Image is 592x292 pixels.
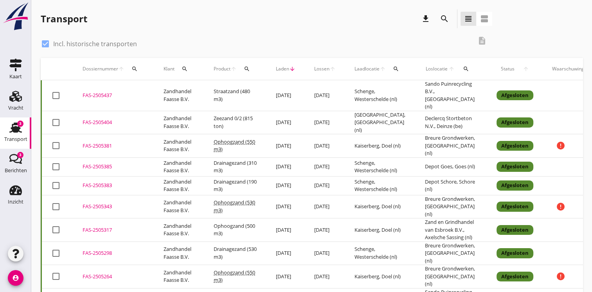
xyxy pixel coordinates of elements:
[552,65,584,72] div: Waarschuwing
[305,265,345,288] td: [DATE]
[314,65,329,72] span: Lossen
[519,66,534,72] i: arrow_upward
[8,105,23,110] div: Vracht
[8,270,23,286] i: account_circle
[345,265,416,288] td: Kaiserberg, Doel (nl)
[131,66,138,72] i: search
[204,80,266,111] td: Straatzand (480 m3)
[556,141,565,150] i: error
[354,65,380,72] span: Laadlocatie
[440,14,449,23] i: search
[305,176,345,195] td: [DATE]
[305,157,345,176] td: [DATE]
[83,163,145,171] div: FAS-2505385
[345,111,416,134] td: [GEOGRAPHIC_DATA], [GEOGRAPHIC_DATA] (nl)
[154,195,204,218] td: Zandhandel Faasse B.V.
[266,157,305,176] td: [DATE]
[266,111,305,134] td: [DATE]
[416,176,487,195] td: Depot Schore, Schore (nl)
[266,80,305,111] td: [DATE]
[497,117,533,128] div: Afgesloten
[266,134,305,158] td: [DATE]
[182,66,188,72] i: search
[266,195,305,218] td: [DATE]
[345,195,416,218] td: Kaiserberg, Doel (nl)
[266,176,305,195] td: [DATE]
[345,80,416,111] td: Schenge, Westerschelde (nl)
[83,203,145,211] div: FAS-2505343
[17,152,23,158] div: 3
[497,162,533,172] div: Afgesloten
[345,157,416,176] td: Schenge, Westerschelde (nl)
[416,242,487,265] td: Breure Grondwerken, [GEOGRAPHIC_DATA] (nl)
[416,195,487,218] td: Breure Grondwerken, [GEOGRAPHIC_DATA] (nl)
[497,225,533,235] div: Afgesloten
[154,176,204,195] td: Zandhandel Faasse B.V.
[244,66,250,72] i: search
[83,142,145,150] div: FAS-2505381
[463,66,469,72] i: search
[416,218,487,242] td: Zand en Grindhandel van Esbroek B.V., Axelsche Sassing (nl)
[204,218,266,242] td: Ophoogzand (500 m3)
[154,265,204,288] td: Zandhandel Faasse B.V.
[266,265,305,288] td: [DATE]
[53,40,137,48] label: Incl. historische transporten
[83,182,145,189] div: FAS-2505383
[416,134,487,158] td: Breure Grondwerken, [GEOGRAPHIC_DATA] (nl)
[497,248,533,258] div: Afgesloten
[164,59,195,78] div: Klant
[83,226,145,234] div: FAS-2505317
[416,157,487,176] td: Depot Goes, Goes (nl)
[305,242,345,265] td: [DATE]
[556,202,565,211] i: error
[204,157,266,176] td: Drainagezand (310 m3)
[83,65,118,72] span: Dossiernummer
[9,74,22,79] div: Kaart
[266,218,305,242] td: [DATE]
[497,272,533,282] div: Afgesloten
[154,80,204,111] td: Zandhandel Faasse B.V.
[556,272,565,281] i: error
[305,111,345,134] td: [DATE]
[497,180,533,191] div: Afgesloten
[380,66,386,72] i: arrow_upward
[41,13,87,25] div: Transport
[305,195,345,218] td: [DATE]
[2,2,30,31] img: logo-small.a267ee39.svg
[497,202,533,212] div: Afgesloten
[480,14,489,23] i: view_agenda
[83,119,145,126] div: FAS-2505404
[276,65,289,72] span: Laden
[154,242,204,265] td: Zandhandel Faasse B.V.
[204,242,266,265] td: Drainagezand (530 m3)
[448,66,455,72] i: arrow_upward
[214,138,255,153] span: Ophoogzand (550 m3)
[305,134,345,158] td: [DATE]
[17,121,23,127] div: 3
[425,65,448,72] span: Loslocatie
[83,273,145,281] div: FAS-2505264
[214,199,255,214] span: Ophoogzand (530 m3)
[204,176,266,195] td: Drainagezand (190 m3)
[345,176,416,195] td: Schenge, Westerschelde (nl)
[416,265,487,288] td: Breure Grondwerken, [GEOGRAPHIC_DATA] (nl)
[345,134,416,158] td: Kaiserberg, Doel (nl)
[83,249,145,257] div: FAS-2505298
[118,66,124,72] i: arrow_upward
[416,80,487,111] td: Sando Puinrecycling B.V., [GEOGRAPHIC_DATA] (nl)
[464,14,473,23] i: view_headline
[345,242,416,265] td: Schenge, Westerschelde (nl)
[305,218,345,242] td: [DATE]
[214,269,255,284] span: Ophoogzand (550 m3)
[83,92,145,99] div: FAS-2505437
[154,218,204,242] td: Zandhandel Faasse B.V.
[154,157,204,176] td: Zandhandel Faasse B.V.
[497,65,519,72] span: Status
[8,199,23,204] div: Inzicht
[329,66,336,72] i: arrow_upward
[393,66,399,72] i: search
[5,168,27,173] div: Berichten
[230,66,237,72] i: arrow_upward
[421,14,430,23] i: download
[154,111,204,134] td: Zandhandel Faasse B.V.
